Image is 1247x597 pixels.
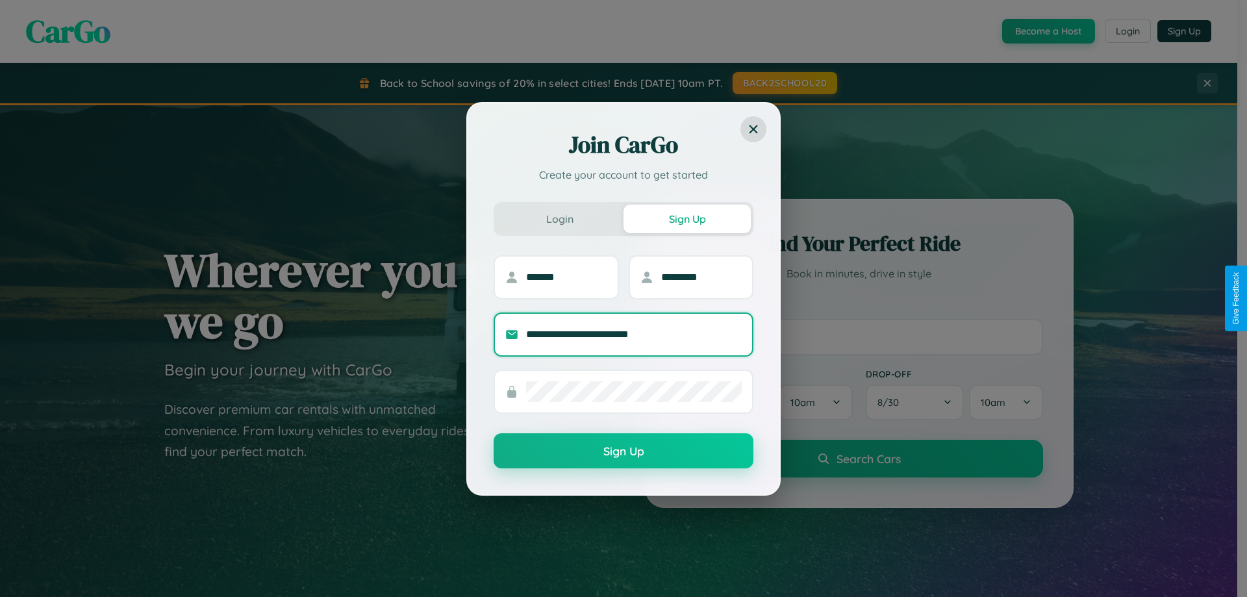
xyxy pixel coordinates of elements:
button: Login [496,205,623,233]
div: Give Feedback [1231,272,1241,325]
h2: Join CarGo [494,129,753,160]
button: Sign Up [623,205,751,233]
button: Sign Up [494,433,753,468]
p: Create your account to get started [494,167,753,183]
